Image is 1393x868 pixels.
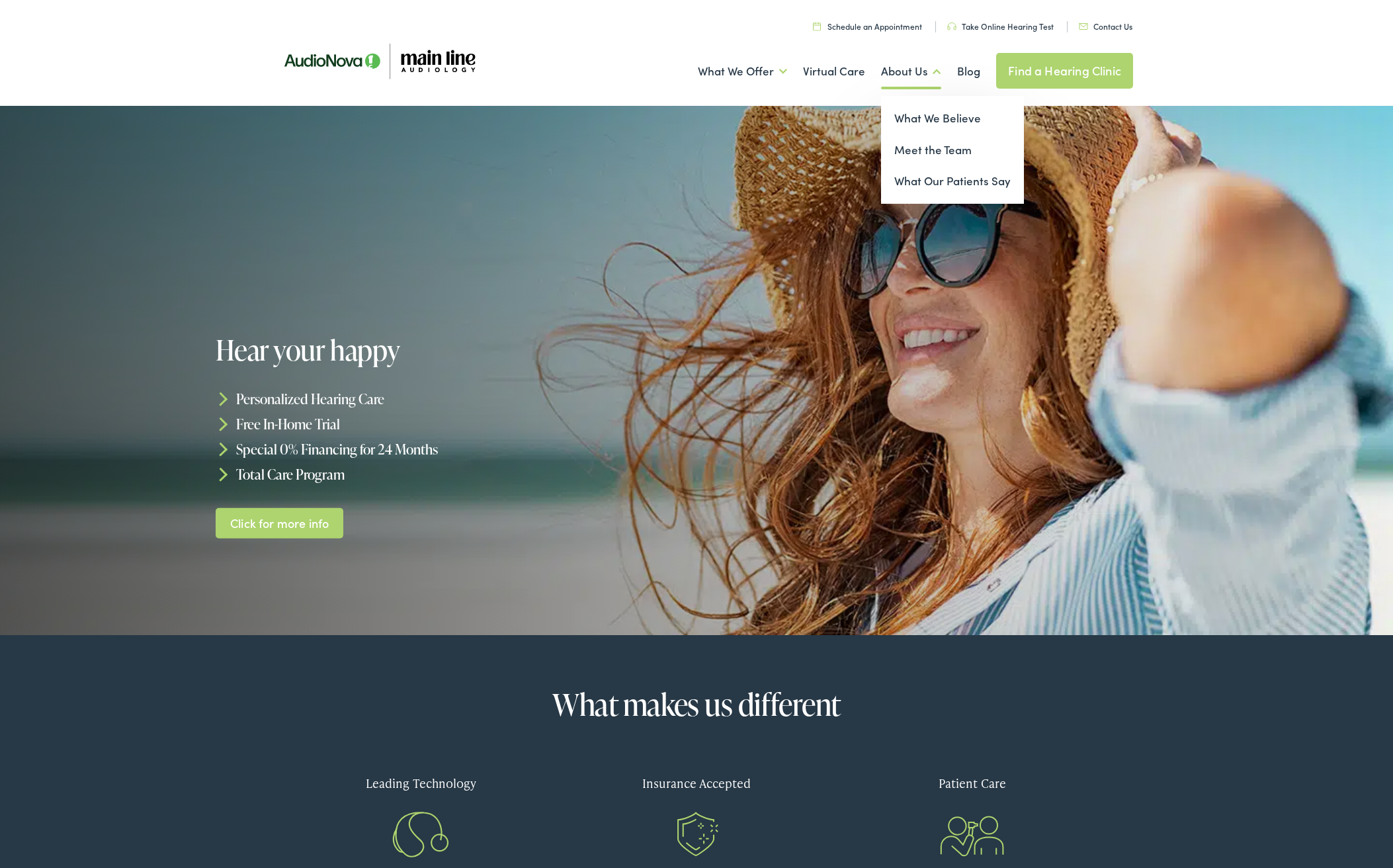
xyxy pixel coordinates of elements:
[881,165,1024,197] a: What Our Patients Say
[216,386,703,412] li: Personalized Hearing Care
[216,437,703,462] li: Special 0% Financing for 24 Months
[569,763,825,803] div: Insurance Accepted
[216,412,703,437] li: Free In-Home Trial
[698,47,787,96] a: What We Offer
[813,21,922,32] a: Schedule an Appointment
[216,335,671,365] h1: Hear your happy
[293,763,549,842] a: Leading Technology
[216,507,343,539] a: Click for more info
[947,21,1054,32] a: Take Online Hearing Test
[1079,21,1132,32] a: Contact Us
[569,763,825,842] a: Insurance Accepted
[947,22,956,30] img: utility icon
[293,763,549,803] div: Leading Technology
[844,763,1100,803] div: Patient Care
[293,688,1100,721] h2: What makes us different
[803,47,865,96] a: Virtual Care
[813,22,821,30] img: utility icon
[1079,23,1088,30] img: utility icon
[996,53,1133,89] a: Find a Hearing Clinic
[881,47,941,96] a: About Us
[881,103,1024,134] a: What We Believe
[957,47,980,96] a: Blog
[844,763,1100,842] a: Patient Care
[881,134,1024,166] a: Meet the Team
[216,461,703,486] li: Total Care Program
